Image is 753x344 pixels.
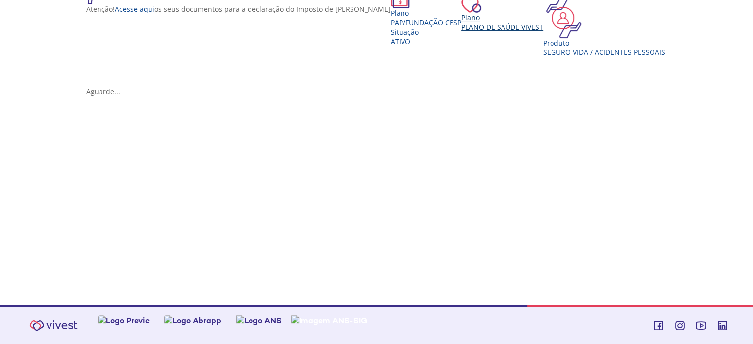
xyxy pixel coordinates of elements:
[164,315,221,326] img: Logo Abrapp
[391,8,461,18] div: Plano
[24,314,83,337] img: Vivest
[86,4,391,14] p: Atenção! os seus documentos para a declaração do Imposto de [PERSON_NAME]
[391,18,461,27] span: PAP/FUNDAÇÃO CESP
[86,106,674,286] section: <span lang="en" dir="ltr">IFrameProdutos</span>
[391,37,410,46] span: Ativo
[98,315,150,326] img: Logo Previc
[543,38,665,48] div: Produto
[86,87,674,96] div: Aguarde...
[86,106,674,284] iframe: Iframe
[391,27,461,37] div: Situação
[236,315,282,326] img: Logo ANS
[115,4,154,14] a: Acesse aqui
[543,48,665,57] div: Seguro Vida / Acidentes Pessoais
[291,315,367,326] img: Imagem ANS-SIG
[461,13,543,22] div: Plano
[461,22,543,32] span: Plano de Saúde VIVEST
